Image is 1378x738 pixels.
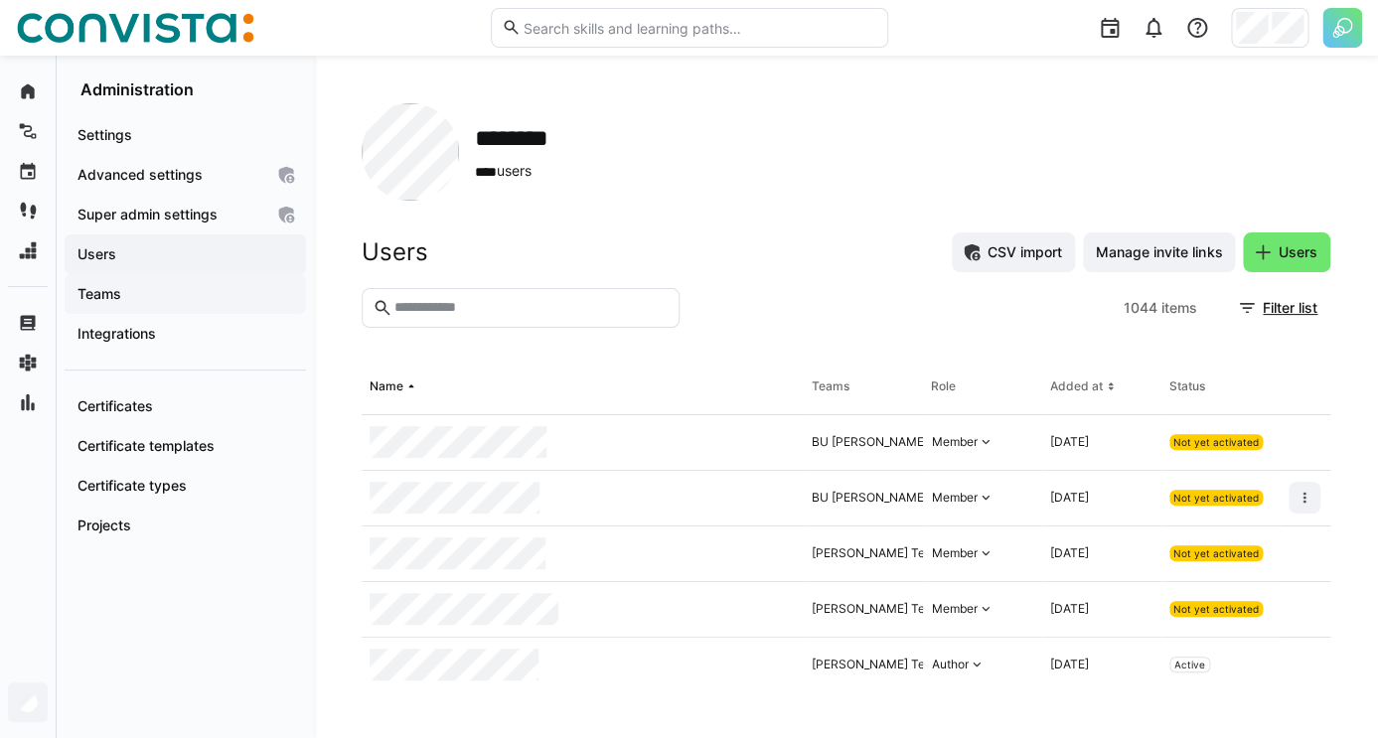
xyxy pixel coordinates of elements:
[932,545,978,561] div: Member
[812,601,1064,617] div: [PERSON_NAME] Team, BU [PERSON_NAME]
[362,237,428,267] h2: Users
[1227,288,1330,328] button: Filter list
[1169,378,1205,394] div: Status
[932,601,978,617] div: Member
[932,657,969,672] div: Author
[1174,659,1205,670] span: Active
[932,490,978,506] div: Member
[1173,547,1259,559] span: Not yet activated
[475,161,573,182] span: users
[932,434,978,450] div: Member
[1260,298,1320,318] span: Filter list
[1124,298,1157,318] span: 1044
[1173,492,1259,504] span: Not yet activated
[1050,490,1089,505] span: [DATE]
[1050,601,1089,616] span: [DATE]
[521,19,876,37] input: Search skills and learning paths…
[1050,545,1089,560] span: [DATE]
[370,378,403,394] div: Name
[812,657,1078,672] div: [PERSON_NAME] Team, [PERSON_NAME] Team
[1093,242,1225,262] span: Manage invite links
[931,378,956,394] div: Role
[812,545,942,561] div: [PERSON_NAME] Team
[1050,657,1089,671] span: [DATE]
[812,434,1064,450] div: BU [PERSON_NAME], [PERSON_NAME] Team
[1243,232,1330,272] button: Users
[1161,298,1197,318] span: items
[985,242,1065,262] span: CSV import
[1083,232,1235,272] button: Manage invite links
[812,490,1064,506] div: BU [PERSON_NAME], [PERSON_NAME] Team
[952,232,1075,272] button: CSV import
[1173,436,1259,448] span: Not yet activated
[1173,603,1259,615] span: Not yet activated
[1050,378,1103,394] div: Added at
[812,378,849,394] div: Teams
[1050,434,1089,449] span: [DATE]
[1276,242,1320,262] span: Users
